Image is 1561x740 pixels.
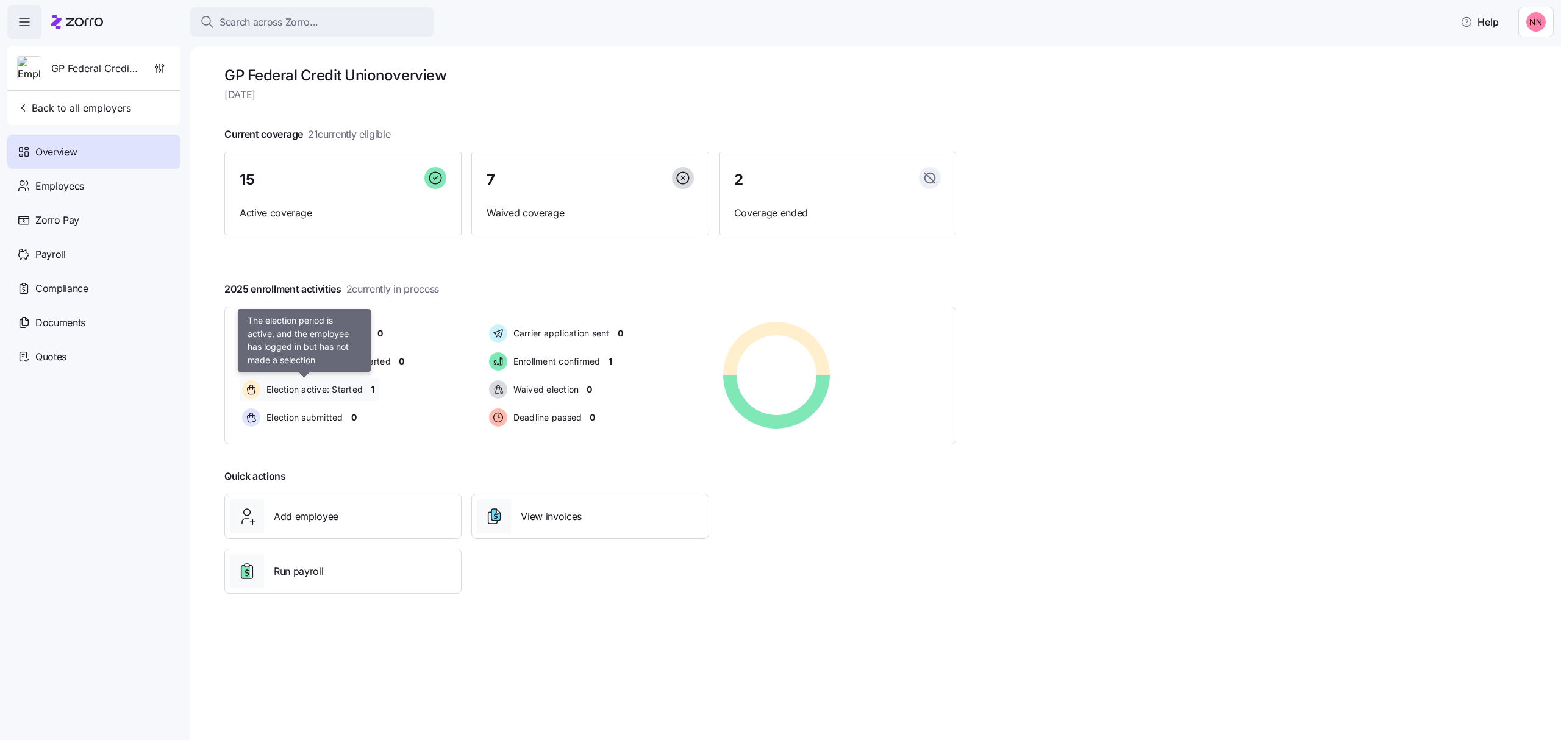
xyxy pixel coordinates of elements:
a: Employees [7,169,180,203]
img: 37cb906d10cb440dd1cb011682786431 [1526,12,1546,32]
span: View invoices [521,509,582,524]
span: 2 currently in process [346,282,439,297]
span: Back to all employers [17,101,131,115]
span: Enrollment confirmed [510,355,601,368]
a: Quotes [7,340,180,374]
span: Run payroll [274,564,323,579]
button: Back to all employers [12,96,136,120]
span: Add employee [274,509,338,524]
span: Active coverage [240,205,446,221]
span: Payroll [35,247,66,262]
img: Employer logo [18,57,41,81]
span: 1 [371,383,374,396]
span: Help [1460,15,1499,29]
span: Pending election window [263,327,370,340]
span: Election active: Hasn't started [263,355,391,368]
a: Payroll [7,237,180,271]
a: Overview [7,135,180,169]
span: Overview [35,144,77,160]
span: 1 [609,355,612,368]
span: Search across Zorro... [220,15,318,30]
span: 2 [734,173,743,187]
span: 0 [399,355,404,368]
span: [DATE] [224,87,956,102]
span: Current coverage [224,127,391,142]
span: Carrier application sent [510,327,610,340]
span: 0 [618,327,623,340]
span: 0 [587,383,592,396]
span: GP Federal Credit Union [51,61,139,76]
span: 15 [240,173,254,187]
span: 0 [377,327,383,340]
span: Quotes [35,349,66,365]
span: Coverage ended [734,205,941,221]
span: 0 [351,411,357,424]
span: Election submitted [263,411,343,424]
span: Quick actions [224,469,286,484]
span: Election active: Started [263,383,363,396]
span: 7 [487,173,495,187]
button: Help [1451,10,1509,34]
span: Zorro Pay [35,213,79,228]
span: Waived coverage [487,205,693,221]
a: Documents [7,305,180,340]
span: Compliance [35,281,88,296]
span: 0 [590,411,595,424]
a: Compliance [7,271,180,305]
span: Documents [35,315,85,330]
span: 2025 enrollment activities [224,282,439,297]
span: Waived election [510,383,579,396]
button: Search across Zorro... [190,7,434,37]
span: Employees [35,179,84,194]
h1: GP Federal Credit Union overview [224,66,956,85]
span: Deadline passed [510,411,582,424]
span: 21 currently eligible [308,127,391,142]
a: Zorro Pay [7,203,180,237]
